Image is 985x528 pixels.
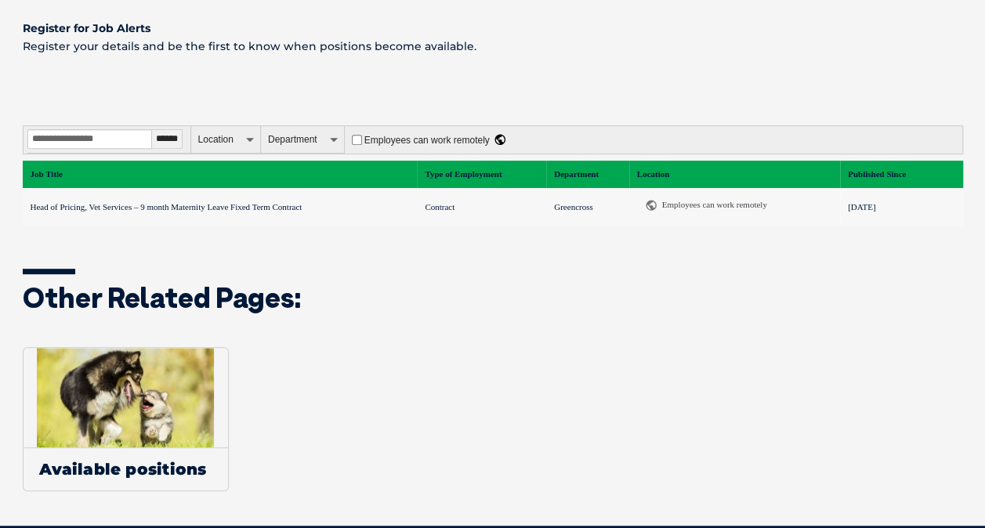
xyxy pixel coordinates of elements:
h3: Other related pages: [23,284,963,316]
td: Contract [417,188,546,226]
td: Greencross [546,188,629,226]
p: Register your details and be the first to know when positions become available. [23,20,963,56]
iframe: Notify me of jobs [23,74,963,107]
nobr: Type of Employment [425,169,502,179]
td: Head of Pricing, Vet Services – 9 month Maternity Leave Fixed Term Contract [23,188,418,226]
img: Default Thumbnail [37,348,214,447]
nobr: Published Since [848,169,906,179]
a: Default ThumbnailAvailable positions [23,347,228,491]
nobr: Location [637,169,670,179]
span: Department [260,126,344,154]
label: Employees can work remotely [362,135,505,146]
nobr: Department [554,169,599,179]
span: Available positions [24,447,227,490]
strong: Register for Job Alerts [23,21,150,35]
span: Location [190,126,260,154]
nobr: Job Title [31,169,63,179]
td: [DATE] [840,188,963,226]
input: Filter by title, expertise [27,129,152,149]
